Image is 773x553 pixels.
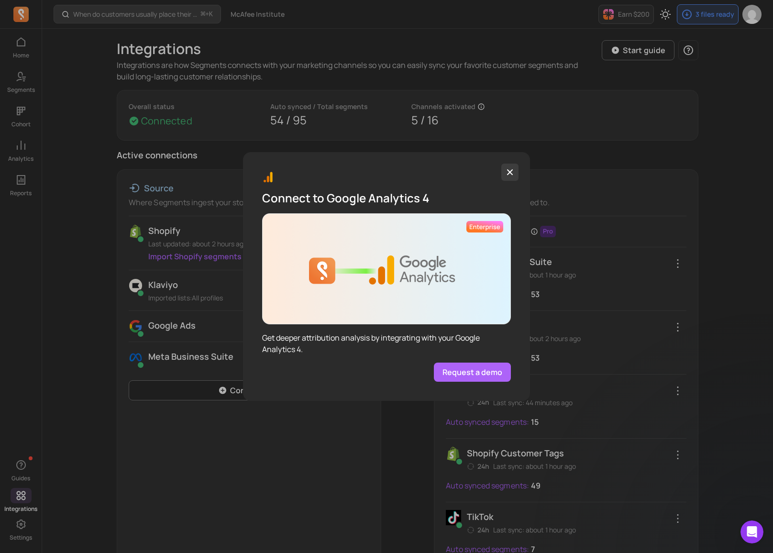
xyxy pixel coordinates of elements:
[262,332,511,355] p: Get deeper attribution analysis by integrating with your Google Analytics 4.
[434,363,511,382] a: Request a demo
[262,171,274,183] img: looker
[262,213,511,324] img: image
[262,190,511,206] h2: Connect to Google Analytics 4
[740,520,763,543] iframe: Intercom live chat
